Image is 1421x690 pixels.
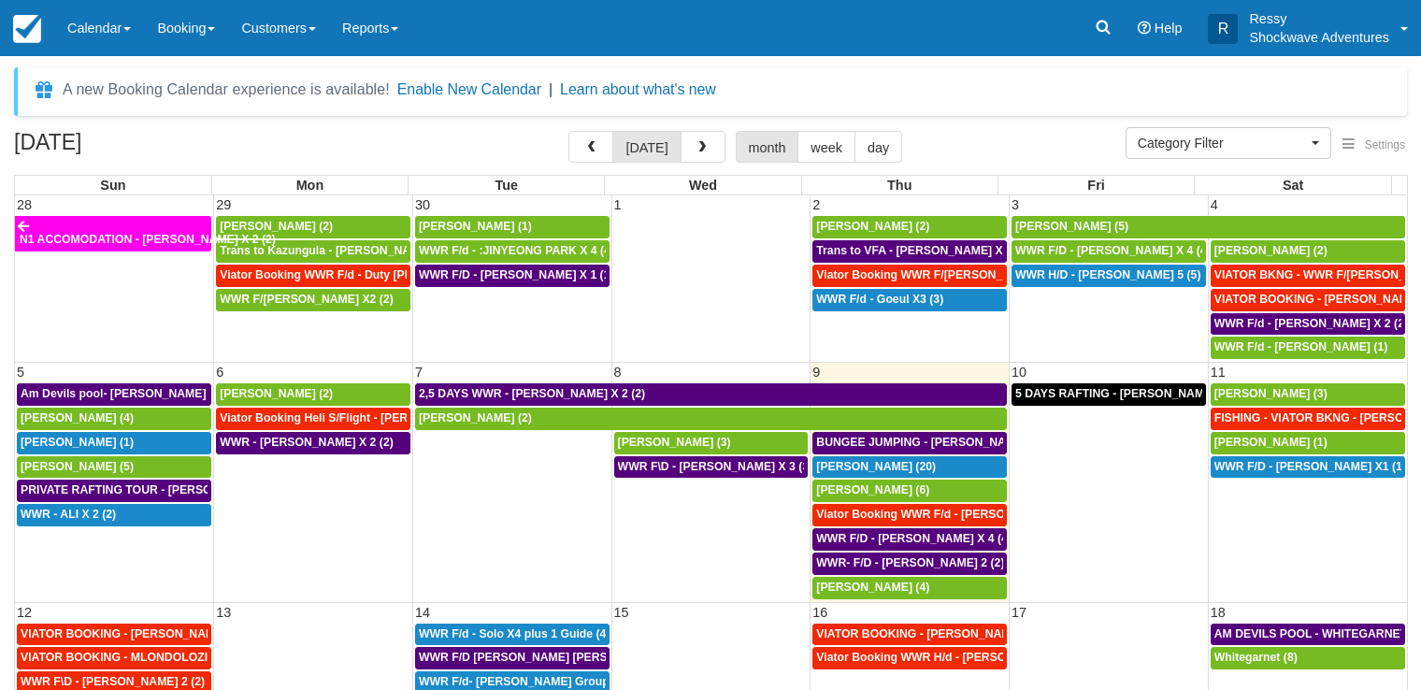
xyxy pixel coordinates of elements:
[1015,220,1128,233] span: [PERSON_NAME] (5)
[397,80,541,99] button: Enable New Calendar
[1012,265,1206,287] a: WWR H/D - [PERSON_NAME] 5 (5)
[419,627,610,640] span: WWR F/d - Solo X4 plus 1 Guide (4)
[14,131,251,165] h2: [DATE]
[612,197,624,212] span: 1
[21,651,325,664] span: VIATOR BOOKING - MLONDOLOZI MAHLENGENI X 4 (4)
[20,233,276,246] span: N1 ACCOMODATION - [PERSON_NAME] X 2 (2)
[816,460,936,473] span: [PERSON_NAME] (20)
[220,436,394,449] span: WWR - [PERSON_NAME] X 2 (2)
[887,178,911,193] span: Thu
[415,383,1007,406] a: 2,5 DAYS WWR - [PERSON_NAME] X 2 (2)
[816,651,1096,664] span: Viator Booking WWR H/d - [PERSON_NAME] X 4 (4)
[812,216,1007,238] a: [PERSON_NAME] (2)
[812,528,1007,551] a: WWR F/D - [PERSON_NAME] X 4 (4)
[736,131,799,163] button: month
[1015,268,1200,281] span: WWR H/D - [PERSON_NAME] 5 (5)
[17,504,211,526] a: WWR - ALI X 2 (2)
[21,483,301,496] span: PRIVATE RAFTING TOUR - [PERSON_NAME] X 5 (5)
[812,577,1007,599] a: [PERSON_NAME] (4)
[21,387,244,400] span: Am Devils pool- [PERSON_NAME] X 2 (2)
[1211,337,1405,359] a: WWR F/d - [PERSON_NAME] (1)
[811,365,822,380] span: 9
[21,675,205,688] span: WWR F\D - [PERSON_NAME] 2 (2)
[13,15,41,43] img: checkfront-main-nav-mini-logo.png
[216,383,410,406] a: [PERSON_NAME] (2)
[21,627,253,640] span: VIATOR BOOKING - [PERSON_NAME] 2 (2)
[1249,28,1389,47] p: Shockwave Adventures
[100,178,125,193] span: Sun
[1015,244,1211,257] span: WWR F/D - [PERSON_NAME] X 4 (4)
[1012,216,1405,238] a: [PERSON_NAME] (5)
[816,436,1054,449] span: BUNGEE JUMPING - [PERSON_NAME] 2 (2)
[419,651,755,664] span: WWR F/D [PERSON_NAME] [PERSON_NAME] GROVVE X2 (1)
[1211,240,1405,263] a: [PERSON_NAME] (2)
[216,216,410,238] a: [PERSON_NAME] (2)
[415,624,610,646] a: WWR F/d - Solo X4 plus 1 Guide (4)
[816,293,943,306] span: WWR F/d - Goeul X3 (3)
[419,387,645,400] span: 2,5 DAYS WWR - [PERSON_NAME] X 2 (2)
[1209,365,1227,380] span: 11
[216,408,410,430] a: Viator Booking Heli S/Flight - [PERSON_NAME] X 1 (1)
[612,365,624,380] span: 8
[854,131,902,163] button: day
[1012,383,1206,406] a: 5 DAYS RAFTING - [PERSON_NAME] X 2 (4)
[220,244,467,257] span: Trans to Kazungula - [PERSON_NAME] x 1 (2)
[1214,244,1328,257] span: [PERSON_NAME] (2)
[220,268,516,281] span: Viator Booking WWR F/d - Duty [PERSON_NAME] 2 (2)
[812,456,1007,479] a: [PERSON_NAME] (20)
[618,436,731,449] span: [PERSON_NAME] (3)
[797,131,855,163] button: week
[812,265,1007,287] a: Viator Booking WWR F/[PERSON_NAME] X 2 (2)
[1010,365,1028,380] span: 10
[216,240,410,263] a: Trans to Kazungula - [PERSON_NAME] x 1 (2)
[816,483,929,496] span: [PERSON_NAME] (6)
[812,624,1007,646] a: VIATOR BOOKING - [PERSON_NAME] X 4 (4)
[816,244,1029,257] span: Trans to VFA - [PERSON_NAME] X 2 (2)
[816,627,1060,640] span: VIATOR BOOKING - [PERSON_NAME] X 4 (4)
[816,532,1012,545] span: WWR F/D - [PERSON_NAME] X 4 (4)
[17,480,211,502] a: PRIVATE RAFTING TOUR - [PERSON_NAME] X 5 (5)
[612,605,631,620] span: 15
[415,240,610,263] a: WWR F/d - :JINYEONG PARK X 4 (4)
[812,553,1007,575] a: WWR- F/D - [PERSON_NAME] 2 (2)
[15,605,34,620] span: 12
[1209,197,1220,212] span: 4
[1211,383,1405,406] a: [PERSON_NAME] (3)
[415,216,610,238] a: [PERSON_NAME] (1)
[1214,436,1328,449] span: [PERSON_NAME] (1)
[419,244,614,257] span: WWR F/d - :JINYEONG PARK X 4 (4)
[17,408,211,430] a: [PERSON_NAME] (4)
[812,432,1007,454] a: BUNGEE JUMPING - [PERSON_NAME] 2 (2)
[812,240,1007,263] a: Trans to VFA - [PERSON_NAME] X 2 (2)
[21,411,134,424] span: [PERSON_NAME] (4)
[220,220,333,233] span: [PERSON_NAME] (2)
[415,647,610,669] a: WWR F/D [PERSON_NAME] [PERSON_NAME] GROVVE X2 (1)
[1365,138,1405,151] span: Settings
[220,411,514,424] span: Viator Booking Heli S/Flight - [PERSON_NAME] X 1 (1)
[413,197,432,212] span: 30
[17,432,211,454] a: [PERSON_NAME] (1)
[812,647,1007,669] a: Viator Booking WWR H/d - [PERSON_NAME] X 4 (4)
[1211,289,1405,311] a: VIATOR BOOKING - [PERSON_NAME] 2 (2)
[1155,21,1183,36] span: Help
[415,265,610,287] a: WWR F/D - [PERSON_NAME] X 1 (1)
[1208,14,1238,44] div: R
[816,508,1190,521] span: Viator Booking WWR F/d - [PERSON_NAME] [PERSON_NAME] X2 (2)
[419,220,532,233] span: [PERSON_NAME] (1)
[216,432,410,454] a: WWR - [PERSON_NAME] X 2 (2)
[1015,387,1253,400] span: 5 DAYS RAFTING - [PERSON_NAME] X 2 (4)
[214,365,225,380] span: 6
[415,408,1007,430] a: [PERSON_NAME] (2)
[1211,456,1405,479] a: WWR F/D - [PERSON_NAME] X1 (1)
[816,268,1077,281] span: Viator Booking WWR F/[PERSON_NAME] X 2 (2)
[419,411,532,424] span: [PERSON_NAME] (2)
[17,456,211,479] a: [PERSON_NAME] (5)
[216,289,410,311] a: WWR F/[PERSON_NAME] X2 (2)
[612,131,681,163] button: [DATE]
[21,436,134,449] span: [PERSON_NAME] (1)
[296,178,324,193] span: Mon
[17,647,211,669] a: VIATOR BOOKING - MLONDOLOZI MAHLENGENI X 4 (4)
[220,387,333,400] span: [PERSON_NAME] (2)
[811,197,822,212] span: 2
[15,197,34,212] span: 28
